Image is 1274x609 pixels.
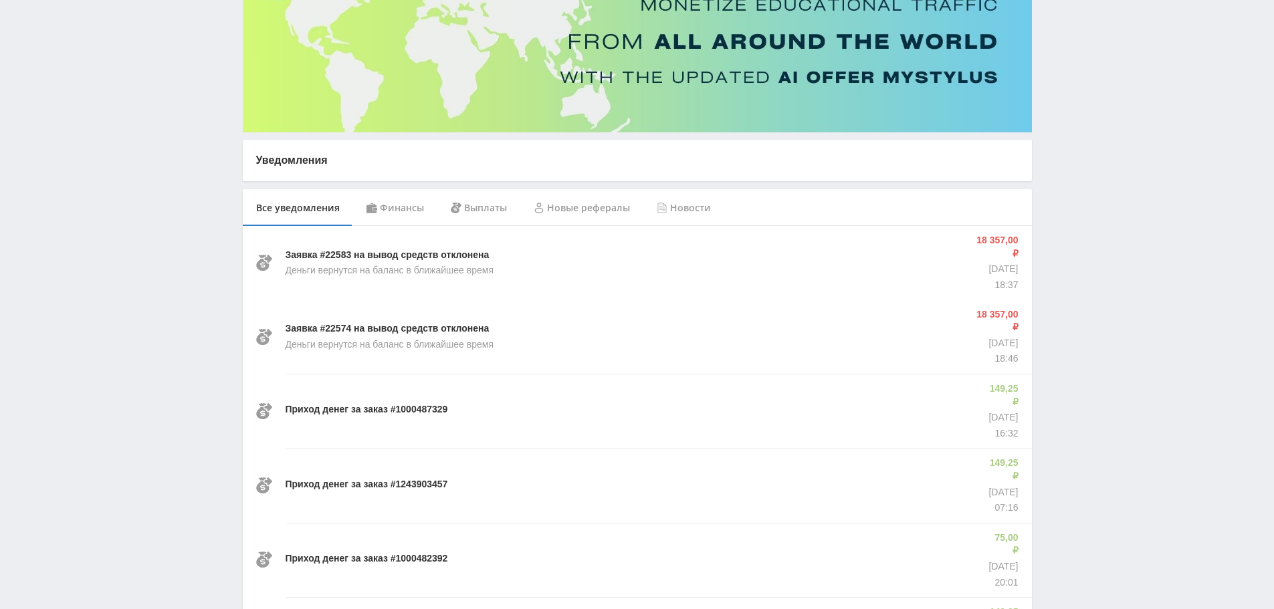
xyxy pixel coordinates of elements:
[986,501,1019,515] p: 07:16
[975,234,1018,260] p: 18 357,00 ₽
[256,153,1019,168] p: Уведомления
[286,249,490,262] p: Заявка #22583 на вывод средств отклонена
[975,263,1018,276] p: [DATE]
[986,427,1019,441] p: 16:32
[986,486,1019,499] p: [DATE]
[286,322,490,336] p: Заявка #22574 на вывод средств отклонена
[986,382,1019,408] p: 149,25 ₽
[353,189,437,227] div: Финансы
[975,308,1018,334] p: 18 357,00 ₽
[975,279,1018,292] p: 18:37
[286,403,448,416] p: Приход денег за заказ #1000487329
[243,189,353,227] div: Все уведомления
[520,189,643,227] div: Новые рефералы
[286,338,494,352] p: Деньги вернутся на баланс в ближайшее время
[643,189,724,227] div: Новости
[437,189,520,227] div: Выплаты
[286,478,448,491] p: Приход денег за заказ #1243903457
[975,352,1018,366] p: 18:46
[988,531,1018,558] p: 75,00 ₽
[975,337,1018,350] p: [DATE]
[988,576,1018,590] p: 20:01
[986,457,1019,483] p: 149,25 ₽
[286,552,448,566] p: Приход денег за заказ #1000482392
[286,264,494,277] p: Деньги вернутся на баланс в ближайшее время
[988,560,1018,574] p: [DATE]
[986,411,1019,424] p: [DATE]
